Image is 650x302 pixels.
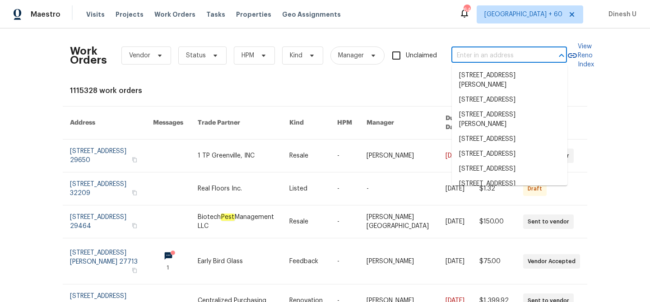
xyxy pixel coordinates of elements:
td: 1 TP Greenville, INC [190,139,282,172]
span: Manager [338,51,364,60]
span: Maestro [31,10,60,19]
button: Copy Address [130,189,139,197]
th: HPM [330,107,359,139]
span: Tasks [206,11,225,18]
div: 646 [464,5,470,14]
td: [PERSON_NAME] [359,238,438,284]
td: Biotech Management LLC [190,205,282,238]
td: Early Bird Glass [190,238,282,284]
td: [PERSON_NAME] [359,139,438,172]
td: - [330,238,359,284]
li: [STREET_ADDRESS] [452,132,567,147]
th: Due Date [438,107,472,139]
span: Projects [116,10,144,19]
a: View Reno Index [567,42,594,69]
button: Copy Address [130,266,139,274]
td: - [359,172,438,205]
li: [STREET_ADDRESS][PERSON_NAME] [452,68,567,93]
span: HPM [241,51,254,60]
span: Dinesh U [605,10,636,19]
td: Real Floors Inc. [190,172,282,205]
td: [PERSON_NAME][GEOGRAPHIC_DATA] [359,205,438,238]
span: Vendor [129,51,150,60]
button: Copy Address [130,222,139,230]
td: - [330,205,359,238]
span: Geo Assignments [282,10,341,19]
span: Kind [290,51,302,60]
th: Messages [146,107,190,139]
div: 1115328 work orders [70,86,580,95]
span: Unclaimed [406,51,437,60]
li: [STREET_ADDRESS] [452,147,567,162]
button: Copy Address [130,156,139,164]
li: [STREET_ADDRESS][PERSON_NAME] [452,177,567,201]
span: Status [186,51,206,60]
td: - [330,139,359,172]
h2: Work Orders [70,46,107,65]
td: Listed [282,172,330,205]
th: Trade Partner [190,107,282,139]
input: Enter in an address [451,49,542,63]
li: [STREET_ADDRESS] [452,93,567,107]
li: [STREET_ADDRESS][PERSON_NAME] [452,107,567,132]
td: Resale [282,205,330,238]
span: Work Orders [154,10,195,19]
span: [GEOGRAPHIC_DATA] + 60 [484,10,562,19]
button: Close [555,49,568,62]
th: Manager [359,107,438,139]
td: Feedback [282,238,330,284]
li: [STREET_ADDRESS] [452,162,567,177]
th: Address [63,107,146,139]
td: - [330,172,359,205]
span: Visits [86,10,105,19]
td: Resale [282,139,330,172]
th: Kind [282,107,330,139]
span: Properties [236,10,271,19]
